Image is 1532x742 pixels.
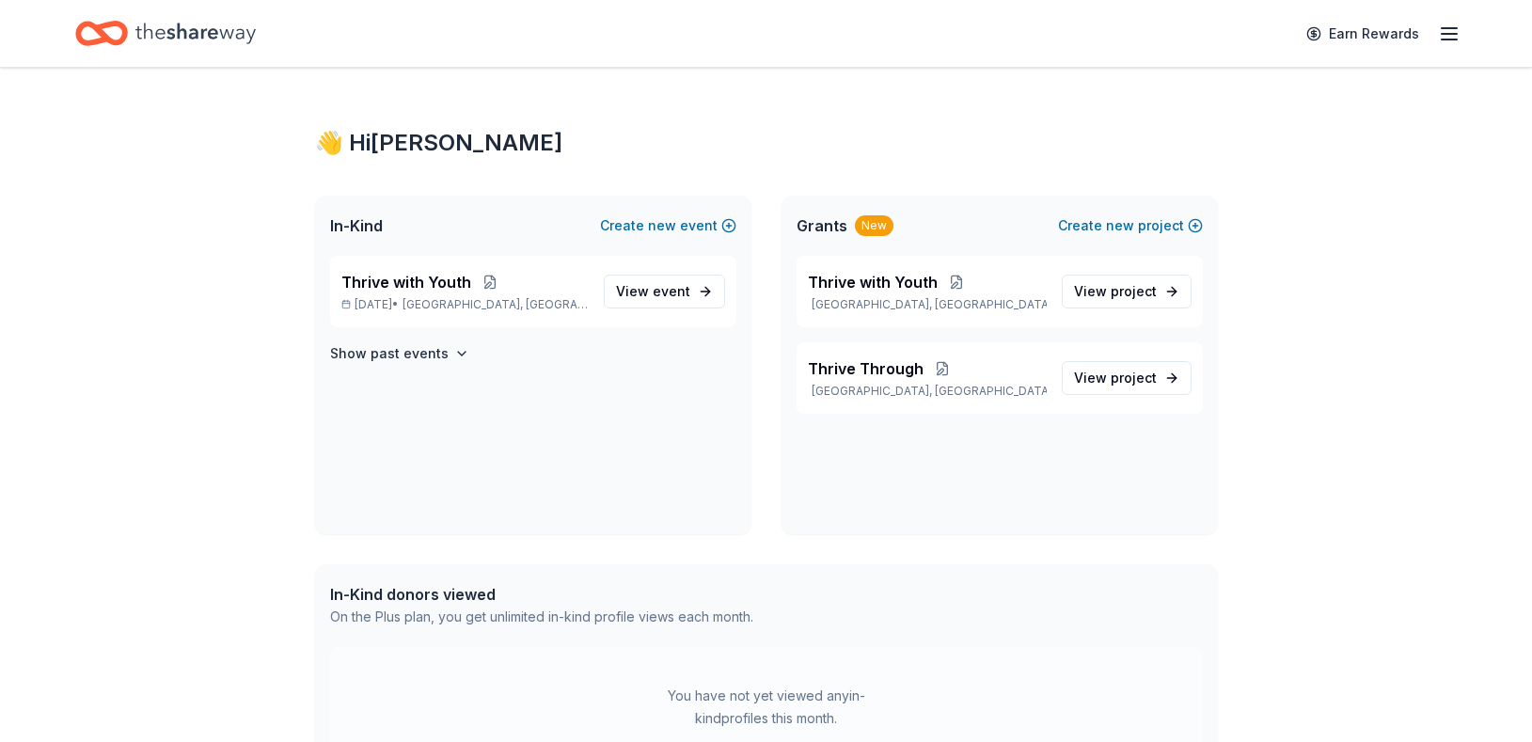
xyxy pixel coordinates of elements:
[808,297,1047,312] p: [GEOGRAPHIC_DATA], [GEOGRAPHIC_DATA]
[75,11,256,55] a: Home
[855,215,893,236] div: New
[403,297,588,312] span: [GEOGRAPHIC_DATA], [GEOGRAPHIC_DATA]
[616,280,690,303] span: View
[649,685,884,730] div: You have not yet viewed any in-kind profiles this month.
[604,275,725,308] a: View event
[808,384,1047,399] p: [GEOGRAPHIC_DATA], [GEOGRAPHIC_DATA]
[808,271,938,293] span: Thrive with Youth
[1074,367,1157,389] span: View
[341,297,589,312] p: [DATE] •
[797,214,847,237] span: Grants
[808,357,924,380] span: Thrive Through
[341,271,471,293] span: Thrive with Youth
[330,342,449,365] h4: Show past events
[1074,280,1157,303] span: View
[315,128,1218,158] div: 👋 Hi [PERSON_NAME]
[1111,370,1157,386] span: project
[1062,361,1192,395] a: View project
[600,214,736,237] button: Createnewevent
[1106,214,1134,237] span: new
[1111,283,1157,299] span: project
[330,214,383,237] span: In-Kind
[648,214,676,237] span: new
[1058,214,1203,237] button: Createnewproject
[330,606,753,628] div: On the Plus plan, you get unlimited in-kind profile views each month.
[1062,275,1192,308] a: View project
[653,283,690,299] span: event
[1295,17,1430,51] a: Earn Rewards
[330,342,469,365] button: Show past events
[330,583,753,606] div: In-Kind donors viewed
